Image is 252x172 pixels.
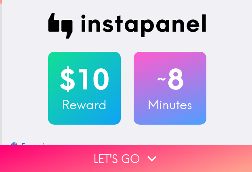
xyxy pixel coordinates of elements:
[48,13,206,39] img: Instapanel
[8,138,50,154] button: Français
[21,140,47,151] div: Français
[48,96,121,114] h3: Reward
[156,67,167,91] span: ~
[134,96,206,114] h3: Minutes
[134,63,206,96] h2: 8
[48,63,121,96] h2: $10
